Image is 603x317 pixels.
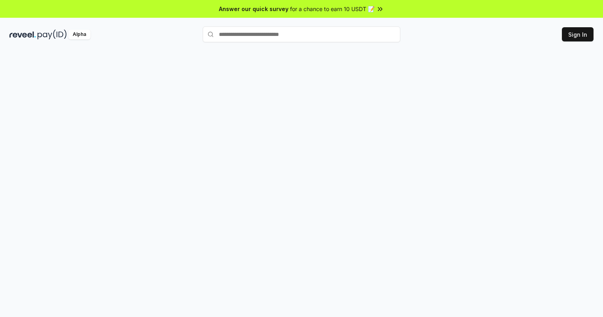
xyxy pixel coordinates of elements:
div: Alpha [68,30,90,39]
span: Answer our quick survey [219,5,288,13]
img: reveel_dark [9,30,36,39]
img: pay_id [38,30,67,39]
span: for a chance to earn 10 USDT 📝 [290,5,375,13]
button: Sign In [562,27,594,41]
